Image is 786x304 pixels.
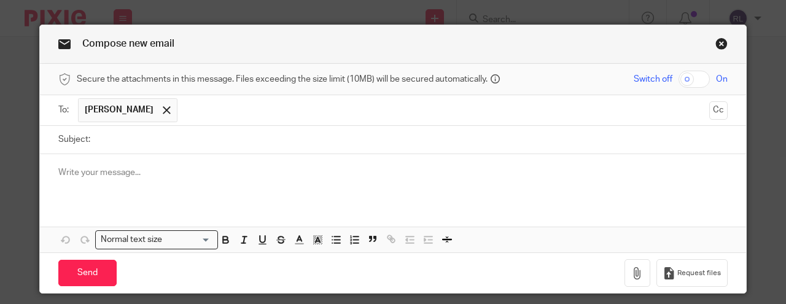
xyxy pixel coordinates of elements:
[95,230,218,249] div: Search for option
[716,73,728,85] span: On
[677,268,721,278] span: Request files
[715,37,728,54] a: Close this dialog window
[82,39,174,49] span: Compose new email
[58,104,72,116] label: To:
[58,260,117,286] input: Send
[98,233,165,246] span: Normal text size
[166,233,211,246] input: Search for option
[58,133,90,146] label: Subject:
[656,259,728,287] button: Request files
[709,101,728,120] button: Cc
[77,73,488,85] span: Secure the attachments in this message. Files exceeding the size limit (10MB) will be secured aut...
[85,104,154,116] span: [PERSON_NAME]
[634,73,672,85] span: Switch off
